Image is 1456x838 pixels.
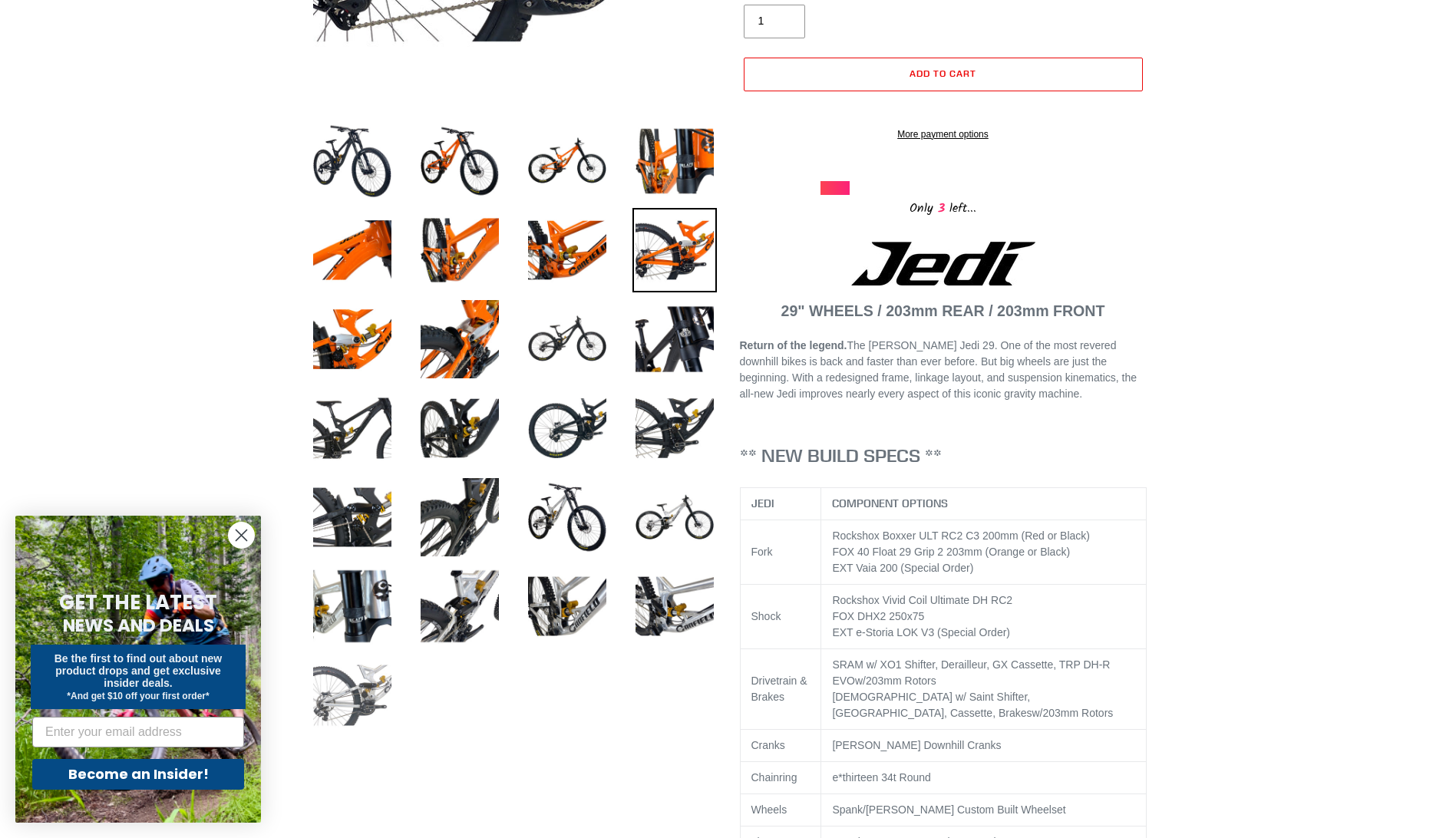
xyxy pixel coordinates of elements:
span: Be the first to find out about new product drops and get exclusive insider deals. [54,652,223,689]
span: FOX 40 Float 29 Grip 2 203mm (Orange or Black) [832,546,1070,558]
th: JEDI [740,488,821,520]
td: Shock [740,585,821,649]
td: Chainring [740,762,821,794]
img: Load image into Gallery viewer, JEDI 29 - Complete Bike [310,653,395,737]
span: TRP DH-R EVO [832,658,1110,687]
td: e*thirteen 34t Round [821,762,1147,794]
h3: ** NEW BUILD SPECS ** [740,444,1147,467]
img: Load image into Gallery viewer, JEDI 29 - Complete Bike [418,386,502,470]
td: Drivetrain & Brakes [740,649,821,730]
span: EXT e-Storia LOK V3 (Special Order) [832,626,1010,638]
img: Load image into Gallery viewer, JEDI 29 - Complete Bike [525,386,609,470]
span: Rockshox Boxxer ULT RC2 C3 200mm (Red or Black) [832,530,1090,542]
button: Close dialog [228,522,255,549]
img: Load image into Gallery viewer, JEDI 29 - Complete Bike [632,386,717,470]
img: Load image into Gallery viewer, JEDI 29 - Complete Bike [310,208,395,292]
span: FOX DHX2 250x75 [832,610,924,622]
img: Load image into Gallery viewer, JEDI 29 - Complete Bike [418,475,502,559]
td: Cranks [740,730,821,762]
strong: 29" WHEELS / 203mm REAR / 203mm FRONT [781,302,1105,319]
td: Fork [740,520,821,585]
span: 3 [933,199,949,218]
img: Load image into Gallery viewer, JEDI 29 - Complete Bike [418,119,502,203]
img: Load image into Gallery viewer, JEDI 29 - Complete Bike [525,297,609,381]
img: Load image into Gallery viewer, JEDI 29 - Complete Bike [418,297,502,381]
td: [PERSON_NAME] Downhill Cranks [821,730,1147,762]
img: Load image into Gallery viewer, JEDI 29 - Complete Bike [310,119,395,203]
img: Load image into Gallery viewer, JEDI 29 - Complete Bike [525,475,609,559]
td: Wheels [740,794,821,826]
img: Load image into Gallery viewer, JEDI 29 - Complete Bike [632,119,717,203]
span: EXT Vaia 200 (Special Order) [832,562,973,574]
img: Load image into Gallery viewer, JEDI 29 - Complete Bike [525,119,609,203]
span: Add to cart [910,68,976,79]
img: Load image into Gallery viewer, JEDI 29 - Complete Bike [310,386,395,470]
img: Jedi Logo [851,242,1035,285]
img: Load image into Gallery viewer, JEDI 29 - Complete Bike [632,564,717,648]
img: Load image into Gallery viewer, JEDI 29 - Complete Bike [525,208,609,292]
strong: Return of the legend. [740,339,847,351]
img: Load image into Gallery viewer, JEDI 29 - Complete Bike [310,475,395,559]
button: Add to cart [744,58,1143,91]
img: Load image into Gallery viewer, JEDI 29 - Complete Bike [632,208,717,292]
img: Load image into Gallery viewer, JEDI 29 - Complete Bike [418,564,502,648]
img: Load image into Gallery viewer, JEDI 29 - Complete Bike [632,475,717,559]
img: Load image into Gallery viewer, JEDI 29 - Complete Bike [525,564,609,648]
div: [DEMOGRAPHIC_DATA] w/ Saint Shifter, [GEOGRAPHIC_DATA], Cassette, Brakes w/203mm Rotors [832,689,1135,721]
img: Load image into Gallery viewer, JEDI 29 - Complete Bike [418,208,502,292]
div: Only left... [820,195,1066,219]
button: Become an Insider! [32,759,244,790]
img: Load image into Gallery viewer, JEDI 29 - Complete Bike [632,297,717,381]
span: Spank/[PERSON_NAME] Custom Built Wheelset [832,803,1065,816]
span: *And get $10 off your first order* [67,691,209,701]
img: Load image into Gallery viewer, JEDI 29 - Complete Bike [310,297,395,381]
p: The [PERSON_NAME] Jedi 29. One of the most revered downhill bikes is back and faster than ever be... [740,338,1147,402]
span: NEWS AND DEALS [63,613,214,638]
img: Load image into Gallery viewer, JEDI 29 - Complete Bike [310,564,395,648]
span: Rockshox Vivid Coil Ultimate DH RC2 [832,594,1012,606]
th: COMPONENT OPTIONS [821,488,1147,520]
span: GET THE LATEST [59,589,217,616]
div: SRAM w/ XO1 Shifter, Derailleur, GX Cassette, w/203mm Rotors [832,657,1135,689]
a: More payment options [744,127,1143,141]
input: Enter your email address [32,717,244,747]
